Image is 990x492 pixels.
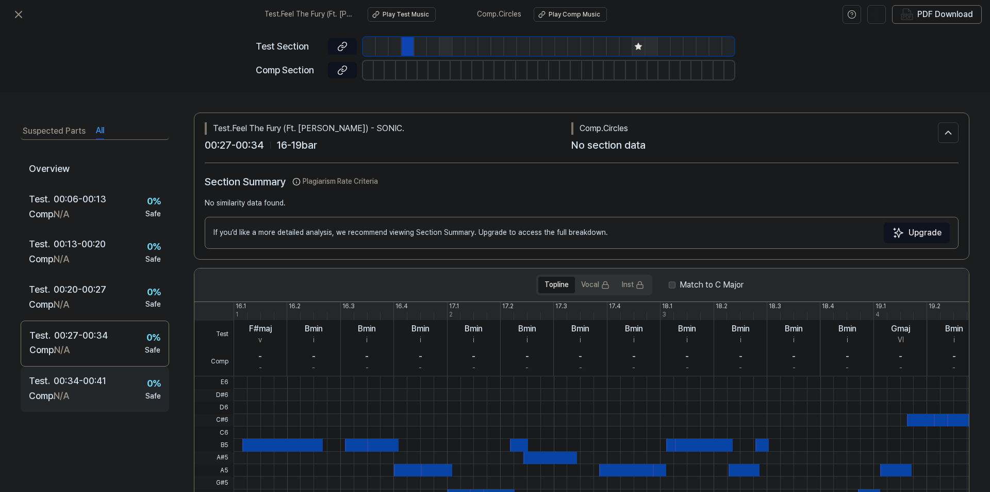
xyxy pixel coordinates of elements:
[54,374,106,389] div: 00:34 - 00:41
[147,194,161,209] div: 0 %
[54,419,106,434] div: 00:41 - 00:48
[872,10,881,19] img: share
[740,335,741,345] div: i
[194,439,234,451] span: B5
[538,277,575,293] button: Topline
[769,302,781,311] div: 18.3
[205,122,571,135] div: Test . Feel The Fury (Ft. [PERSON_NAME]) - SONIC.
[899,351,902,363] div: -
[368,7,436,22] button: Play Test Music
[265,9,355,20] span: Test . Feel The Fury (Ft. [PERSON_NAME]) - SONIC.
[194,376,234,389] span: E6
[473,335,474,345] div: i
[29,237,54,252] div: Test .
[366,335,368,345] div: i
[366,363,369,373] div: -
[411,323,430,335] div: Bmin
[145,255,161,265] div: Safe
[342,302,355,311] div: 16.3
[205,137,264,153] span: 00:27 - 00:34
[716,302,728,311] div: 18.2
[194,426,234,439] span: C6
[616,277,650,293] button: Inst
[29,207,54,222] div: Comp .
[23,123,86,139] button: Suspected Parts
[571,122,938,135] div: Comp . Circles
[258,335,262,345] div: v
[419,363,422,373] div: -
[555,302,567,311] div: 17.3
[29,282,54,297] div: Test .
[54,252,69,267] div: N/A
[580,335,581,345] div: i
[901,8,913,21] img: PDF Download
[147,376,161,391] div: 0 %
[945,323,963,335] div: Bmin
[899,363,902,373] div: -
[249,323,272,335] div: F#maj
[194,414,234,426] span: C#6
[953,335,955,345] div: i
[465,323,483,335] div: Bmin
[236,302,246,311] div: 16.1
[929,302,940,311] div: 19.2
[236,310,238,319] div: 1
[892,227,904,239] img: Sparkles
[571,323,589,335] div: Bmin
[876,310,880,319] div: 4
[526,335,528,345] div: i
[846,363,849,373] div: -
[205,173,959,190] h2: Section Summary
[194,348,234,376] span: Comp
[891,323,910,335] div: Gmaj
[29,192,54,207] div: Test .
[662,302,672,311] div: 18.1
[147,285,161,300] div: 0 %
[575,277,616,293] button: Vocal
[365,351,369,363] div: -
[259,363,262,373] div: -
[395,302,408,311] div: 16.4
[29,328,54,343] div: Test .
[420,335,421,345] div: i
[205,217,959,249] div: If you’d like a more detailed analysis, we recommend viewing Section Summary. Upgrade to access t...
[96,123,104,139] button: All
[898,335,904,345] div: VI
[29,419,54,434] div: Test .
[633,335,635,345] div: i
[472,351,475,363] div: -
[29,297,54,312] div: Comp .
[792,351,796,363] div: -
[838,323,856,335] div: Bmin
[312,363,315,373] div: -
[732,323,750,335] div: Bmin
[534,7,607,22] button: Play Comp Music
[29,343,54,358] div: Comp .
[632,363,635,373] div: -
[917,8,973,21] div: PDF Download
[579,351,582,363] div: -
[277,137,317,153] span: 16 - 19 bar
[884,223,950,243] a: SparklesUpgrade
[358,323,376,335] div: Bmin
[54,297,69,312] div: N/A
[194,321,234,348] span: Test
[313,335,315,345] div: i
[145,209,161,219] div: Safe
[312,351,316,363] div: -
[29,389,54,404] div: Comp .
[29,252,54,267] div: Comp .
[54,389,69,404] div: N/A
[685,351,689,363] div: -
[21,154,169,185] div: Overview
[383,10,429,19] div: Play Test Music
[194,452,234,464] span: A#5
[739,351,742,363] div: -
[785,323,803,335] div: Bmin
[884,223,950,243] button: Upgrade
[847,335,848,345] div: i
[846,351,849,363] div: -
[571,137,938,153] div: No section data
